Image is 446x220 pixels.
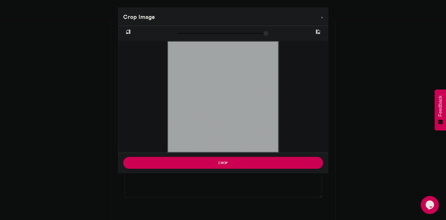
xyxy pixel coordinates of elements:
button: Crop [123,157,323,169]
iframe: chat widget [421,196,440,214]
span: Feedback [438,95,443,116]
h4: Crop Image [123,13,155,21]
button: Feedback - Show survey [435,89,446,130]
button: Close [316,8,328,25]
span: × [321,16,323,19]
